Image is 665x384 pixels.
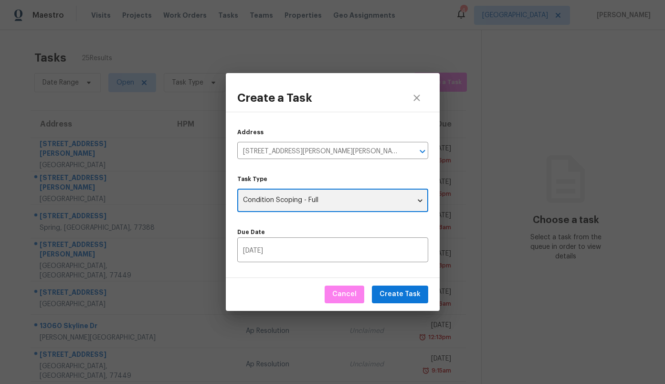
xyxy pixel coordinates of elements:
[237,229,428,235] label: Due Date
[237,189,428,213] div: Condition Scoping - Full
[332,288,357,300] span: Cancel
[405,86,428,109] button: close
[372,286,428,303] button: Create Task
[380,288,421,300] span: Create Task
[237,129,264,135] label: Address
[237,144,401,159] input: Search by address
[237,91,312,105] h3: Create a Task
[237,176,428,182] label: Task Type
[416,145,429,158] button: Open
[325,286,364,303] button: Cancel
